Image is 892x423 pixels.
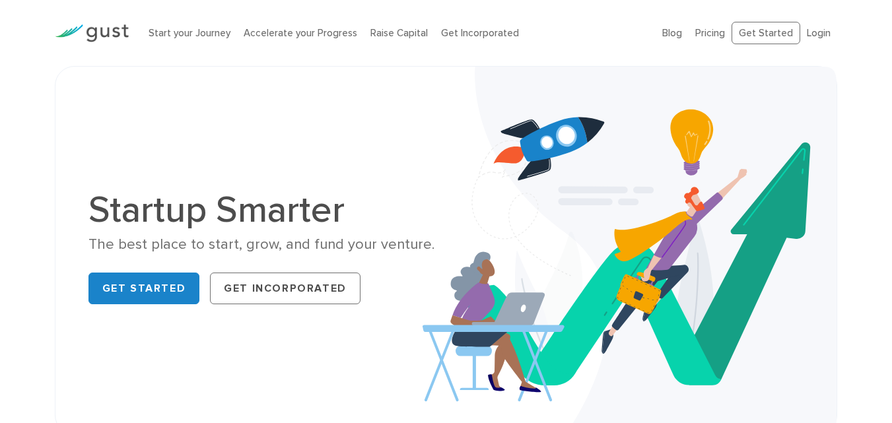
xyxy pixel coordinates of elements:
a: Get Started [732,22,800,45]
a: Get Incorporated [441,27,519,39]
a: Start your Journey [149,27,230,39]
a: Get Started [88,273,200,304]
a: Login [807,27,831,39]
a: Get Incorporated [210,273,360,304]
img: Gust Logo [55,24,129,42]
div: The best place to start, grow, and fund your venture. [88,235,436,254]
a: Blog [662,27,682,39]
a: Pricing [695,27,725,39]
a: Accelerate your Progress [244,27,357,39]
h1: Startup Smarter [88,191,436,228]
a: Raise Capital [370,27,428,39]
